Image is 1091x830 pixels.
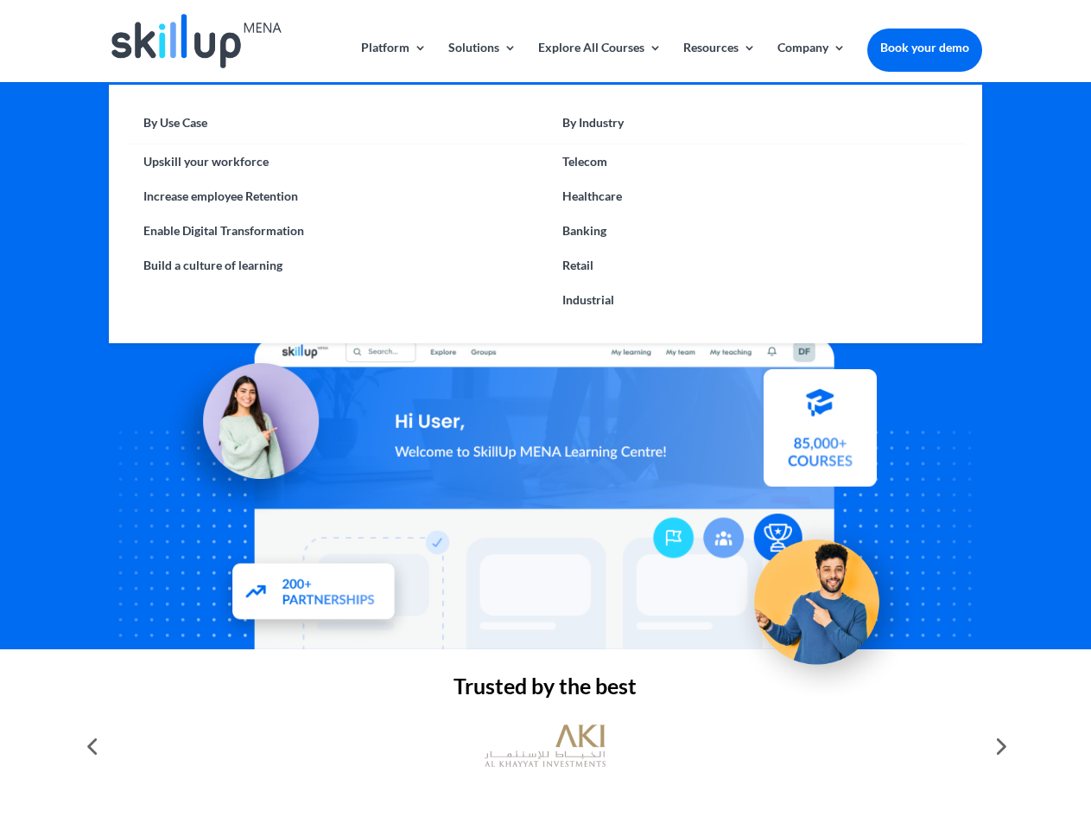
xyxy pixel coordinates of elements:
[545,144,964,179] a: Telecom
[764,361,877,478] img: Courses library - SkillUp MENA
[126,111,545,144] a: By Use Case
[545,111,964,144] a: By Industry
[448,41,517,82] a: Solutions
[126,179,545,214] a: Increase employee Retention
[361,41,427,82] a: Platform
[214,548,415,642] img: Partners - SkillUp Mena
[777,41,846,82] a: Company
[545,248,964,283] a: Retail
[126,144,545,179] a: Upskill your workforce
[485,716,606,776] img: al khayyat investments logo
[683,41,756,82] a: Resources
[545,214,964,248] a: Banking
[545,283,964,317] a: Industrial
[803,643,1091,830] iframe: Chat Widget
[126,214,545,248] a: Enable Digital Transformation
[729,520,921,712] img: Upskill your workforce - SkillUp
[126,248,545,283] a: Build a culture of learning
[111,14,281,68] img: Skillup Mena
[538,41,662,82] a: Explore All Courses
[867,29,982,67] a: Book your demo
[162,353,336,527] img: Learning Management Solution - SkillUp
[545,179,964,214] a: Healthcare
[109,675,981,705] h2: Trusted by the best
